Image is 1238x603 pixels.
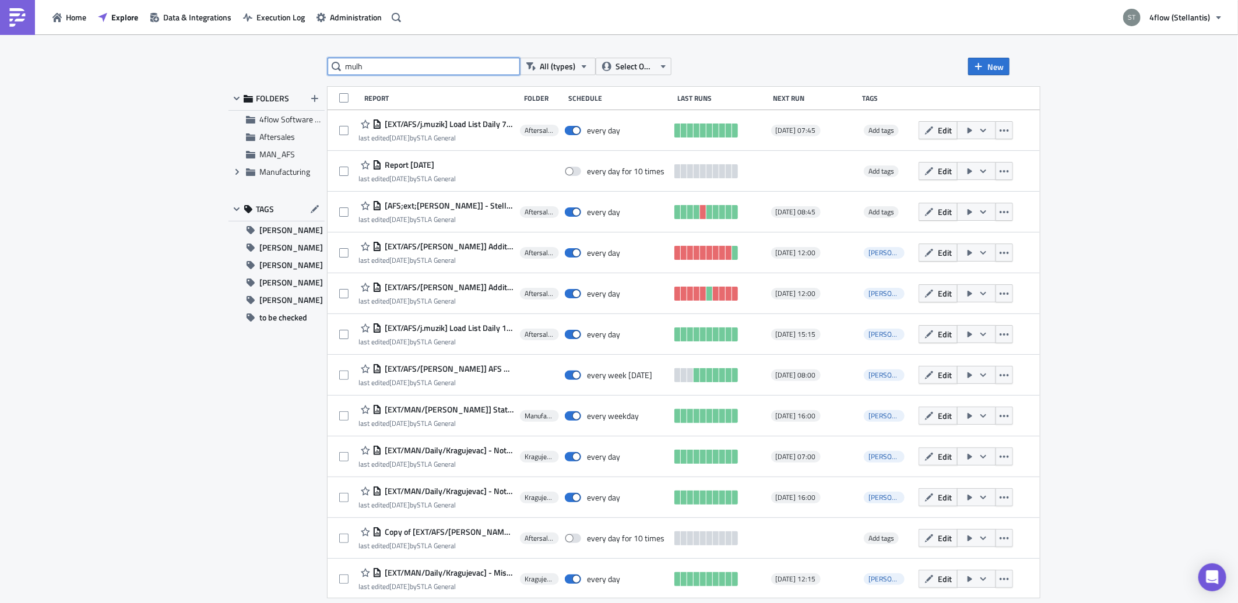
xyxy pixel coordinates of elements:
span: [AFS;ext;t.bilek] - Stellantis AFS Carrier Compliance Data DHL [382,200,514,211]
span: t.bilek [864,329,905,340]
span: Add tags [868,165,894,177]
span: Edit [938,532,952,544]
div: Report [364,94,518,103]
span: Edit [938,246,952,259]
span: to be checked [259,309,307,326]
button: to be checked [228,309,325,326]
input: Search Reports [328,58,520,75]
span: [DATE] 16:00 [776,411,816,421]
span: i.villaverde [864,492,905,503]
div: last edited by STLA General [358,133,514,142]
span: [EXT/AFS/j.muzik] Load List Daily 7:15 - Operational GEFCO FR [382,119,514,129]
span: 4flow (Stellantis) [1149,11,1210,23]
span: [DATE] 07:45 [776,126,816,135]
span: FOLDERS [256,93,289,104]
button: Edit [919,121,958,139]
div: Folder [525,94,563,103]
span: Aftersales [525,248,554,258]
button: [PERSON_NAME] [228,274,325,291]
span: Explore [111,11,138,23]
span: Add tags [868,125,894,136]
button: Home [47,8,92,26]
a: Data & Integrations [144,8,237,26]
span: [PERSON_NAME] [259,274,323,291]
span: [PERSON_NAME] [868,410,922,421]
span: [DATE] 15:15 [776,330,816,339]
span: [EXT/MAN/Daily/Kragujevac] - Missing pickup KPI [382,567,514,578]
span: [DATE] 12:00 [776,248,816,258]
div: every weekday [587,411,639,421]
time: 2025-09-09T09:53:26Z [389,295,410,306]
span: Edit [938,328,952,340]
span: Aftersales [525,289,554,298]
time: 2025-06-27T08:48:50Z [389,540,410,551]
time: 2025-08-26T14:12:12Z [389,336,410,347]
div: every day for 10 times [587,533,664,544]
button: [PERSON_NAME] [228,221,325,239]
span: [PERSON_NAME] [868,288,922,299]
div: every week on Friday [587,370,652,380]
time: 2025-09-01T13:32:53Z [389,132,410,143]
span: Edit [938,491,952,503]
div: Schedule [569,94,671,103]
span: n.schnier [864,369,905,381]
div: last edited by STLA General [358,215,514,224]
div: every day [587,329,620,340]
button: [PERSON_NAME] [228,239,325,256]
span: [PERSON_NAME] [868,247,922,258]
div: last edited by STLA General [358,378,514,387]
span: Edit [938,287,952,299]
time: 2025-09-09T09:53:02Z [389,255,410,266]
span: [PERSON_NAME] [868,573,922,584]
span: [DATE] 08:45 [776,207,816,217]
span: Add tags [868,533,894,544]
button: Edit [919,244,958,262]
span: i.villaverde [864,451,905,463]
div: Tags [863,94,914,103]
div: last edited by STLA General [358,582,514,591]
button: Edit [919,366,958,384]
span: Aftersales [259,131,295,143]
div: every day [587,574,620,584]
span: [EXT/AFS/n.schnier] Additional Return TOs Rivalta [382,241,514,252]
span: Aftersales [525,126,554,135]
div: every day [587,207,620,217]
span: h.eipert [864,410,905,422]
span: [DATE] 07:00 [776,452,816,461]
div: last edited by STLA General [358,541,514,550]
span: Data & Integrations [163,11,231,23]
span: Add tags [864,533,899,544]
span: Edit [938,410,952,422]
span: [DATE] 08:00 [776,371,816,380]
span: Add tags [864,165,899,177]
span: [PERSON_NAME] [259,221,323,239]
span: Edit [938,450,952,463]
div: Next Run [773,94,856,103]
button: Explore [92,8,144,26]
button: Select Owner [596,58,671,75]
button: New [968,58,1010,75]
img: PushMetrics [8,8,27,27]
span: All (types) [540,60,575,73]
time: 2025-07-05T07:15:13Z [389,459,410,470]
span: Edit [938,165,952,177]
button: Execution Log [237,8,311,26]
span: Aftersales [525,330,554,339]
div: last edited by STLA General [358,419,514,428]
time: 2025-07-05T07:15:39Z [389,499,410,510]
span: Home [66,11,86,23]
span: Report 2025-09-01 [382,160,434,170]
span: [EXT/MAN/Daily/Kragujevac] - Not collected loads 16h [382,486,514,496]
span: Execution Log [256,11,305,23]
span: Add tags [868,206,894,217]
div: every day [587,288,620,299]
span: Kragujevac [525,574,554,584]
span: [PERSON_NAME] [868,451,922,462]
span: i.villaverde [864,573,905,585]
span: Manufacturing [525,411,554,421]
div: last edited by STLA General [358,460,514,468]
button: All (types) [520,58,596,75]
